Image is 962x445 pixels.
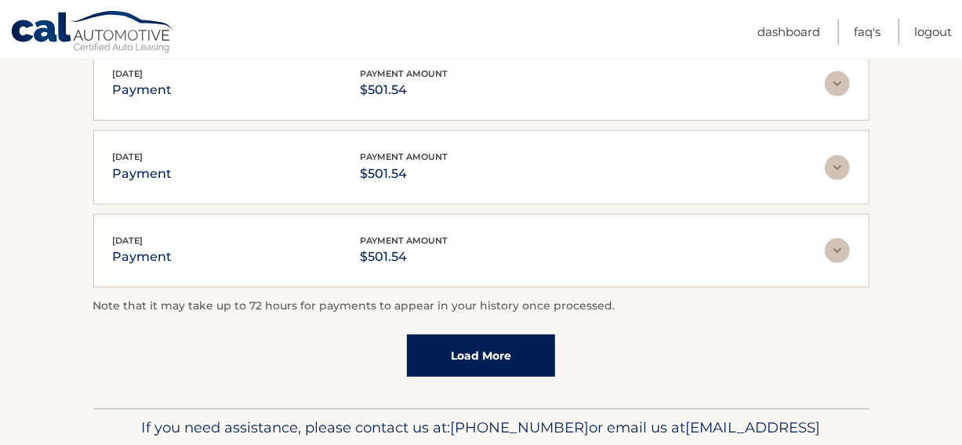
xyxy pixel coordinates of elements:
[113,79,172,101] p: payment
[93,297,869,316] p: Note that it may take up to 72 hours for payments to appear in your history once processed.
[854,19,880,45] a: FAQ's
[361,79,448,101] p: $501.54
[113,163,172,185] p: payment
[113,235,143,246] span: [DATE]
[825,238,850,263] img: accordion-rest.svg
[914,19,952,45] a: Logout
[361,68,448,79] span: payment amount
[757,19,820,45] a: Dashboard
[451,418,590,436] span: [PHONE_NUMBER]
[361,151,448,162] span: payment amount
[113,151,143,162] span: [DATE]
[361,246,448,268] p: $501.54
[825,155,850,180] img: accordion-rest.svg
[825,71,850,96] img: accordion-rest.svg
[361,235,448,246] span: payment amount
[113,246,172,268] p: payment
[361,163,448,185] p: $501.54
[113,68,143,79] span: [DATE]
[10,10,175,56] a: Cal Automotive
[407,335,555,377] a: Load More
